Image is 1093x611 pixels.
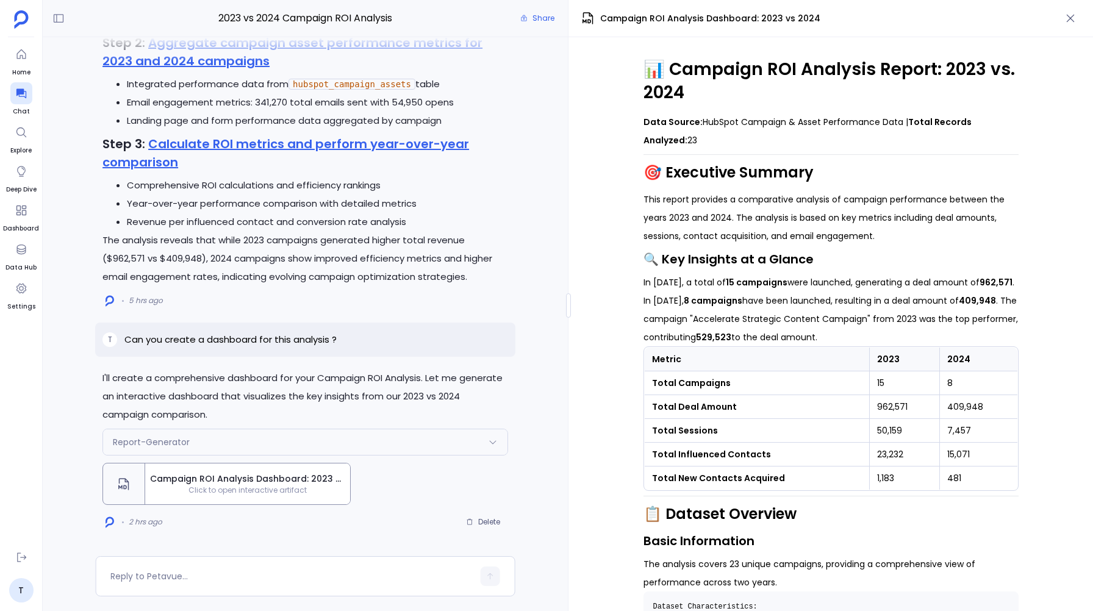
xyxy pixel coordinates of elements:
[10,107,32,116] span: Chat
[643,113,1019,149] p: HubSpot Campaign & Asset Performance Data | 23
[129,296,163,305] span: 5 hrs ago
[10,68,32,77] span: Home
[10,43,32,77] a: Home
[14,10,29,29] img: petavue logo
[106,516,114,528] img: logo
[980,276,1012,288] strong: 962,571
[127,176,508,195] li: Comprehensive ROI calculations and efficiency rankings
[3,224,39,234] span: Dashboard
[5,238,37,273] a: Data Hub
[145,485,350,495] span: Click to open interactive artifact
[532,13,554,23] span: Share
[870,348,939,371] th: 2023
[870,466,939,490] td: 1,183
[513,10,562,27] button: Share
[870,443,939,466] td: 23,232
[102,369,508,424] p: I'll create a comprehensive dashboard for your Campaign ROI Analysis. Let me generate an interact...
[726,276,787,288] strong: 15 campaigns
[644,348,870,371] th: Metric
[127,93,508,112] li: Email engagement metrics: 341,270 total emails sent with 54,950 opens
[10,121,32,155] a: Explore
[7,302,35,312] span: Settings
[643,504,1019,524] h2: 📋 Dataset Overview
[643,532,1019,550] h3: Basic Information
[870,371,939,395] td: 15
[108,335,112,345] span: T
[6,160,37,195] a: Deep Dive
[643,116,703,128] strong: Data Source:
[939,419,1017,443] td: 7,457
[643,555,1019,591] p: The analysis covers 23 unique campaigns, providing a comprehensive view of performance across two...
[3,199,39,234] a: Dashboard
[10,82,32,116] a: Chat
[478,517,500,527] span: Delete
[9,578,34,602] a: T
[288,79,415,90] code: hubspot_campaign_assets
[150,473,345,485] span: Campaign ROI Analysis Dashboard: 2023 vs 2024
[127,112,508,130] li: Landing page and form performance data aggregated by campaign
[652,401,737,413] strong: Total Deal Amount
[870,395,939,419] td: 962,571
[696,331,731,343] strong: 529,523
[161,10,450,26] span: 2023 vs 2024 Campaign ROI Analysis
[643,162,1019,183] h2: 🎯 Executive Summary
[643,190,1019,245] p: This report provides a comparative analysis of campaign performance between the years 2023 and 20...
[5,263,37,273] span: Data Hub
[652,448,771,460] strong: Total Influenced Contacts
[939,395,1017,419] td: 409,948
[600,12,820,25] span: Campaign ROI Analysis Dashboard: 2023 vs 2024
[939,348,1017,371] th: 2024
[652,472,785,484] strong: Total New Contacts Acquired
[113,436,190,448] span: Report-Generator
[643,273,1019,346] p: In [DATE], a total of were launched, generating a deal amount of . In [DATE], have been launched,...
[643,58,1019,104] h1: 📊 Campaign ROI Analysis Report: 2023 vs. 2024
[106,295,114,307] img: logo
[129,517,162,527] span: 2 hrs ago
[870,419,939,443] td: 50,159
[102,231,508,286] p: The analysis reveals that while 2023 campaigns generated higher total revenue ($962,571 vs $409,9...
[458,513,508,531] button: Delete
[939,371,1017,395] td: 8
[127,75,508,93] li: Integrated performance data from table
[939,443,1017,466] td: 15,071
[127,213,508,231] li: Revenue per influenced contact and conversion rate analysis
[7,277,35,312] a: Settings
[10,146,32,155] span: Explore
[959,295,996,307] strong: 409,948
[684,295,742,307] strong: 8 campaigns
[643,250,1019,268] h3: 🔍 Key Insights at a Glance
[652,424,718,437] strong: Total Sessions
[6,185,37,195] span: Deep Dive
[102,463,351,505] button: Campaign ROI Analysis Dashboard: 2023 vs 2024Click to open interactive artifact
[652,377,731,389] strong: Total Campaigns
[939,466,1017,490] td: 481
[127,195,508,213] li: Year-over-year performance comparison with detailed metrics
[102,135,145,152] strong: Step 3:
[124,332,337,347] p: Can you create a dashboard for this analysis ?
[102,135,469,171] a: Calculate ROI metrics and perform year-over-year comparison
